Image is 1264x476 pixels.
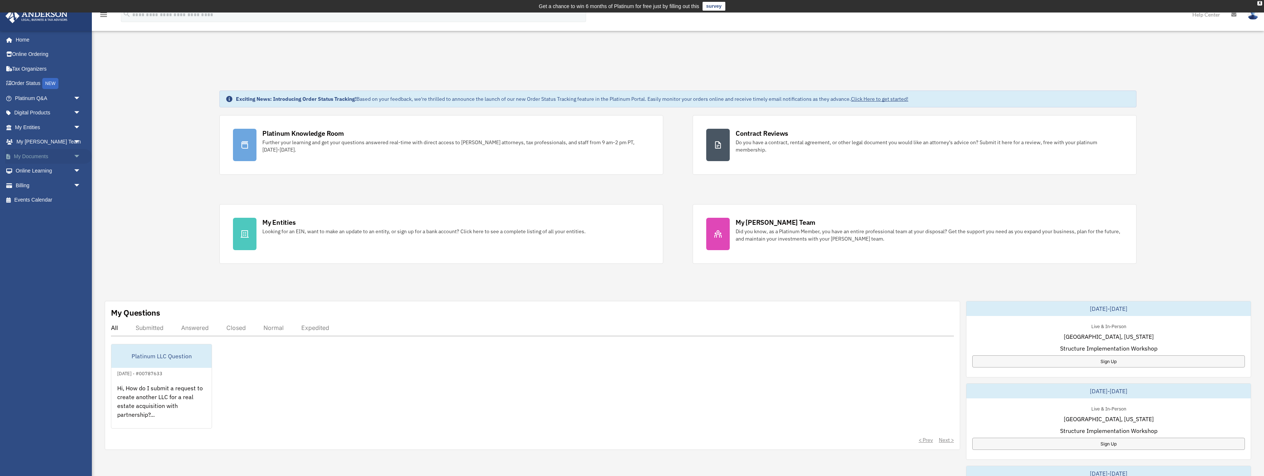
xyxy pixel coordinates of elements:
div: NEW [42,78,58,89]
div: Platinum Knowledge Room [262,129,344,138]
a: My [PERSON_NAME] Teamarrow_drop_down [5,135,92,149]
div: Platinum LLC Question [111,344,212,368]
i: search [123,10,131,18]
div: Contract Reviews [736,129,788,138]
a: Order StatusNEW [5,76,92,91]
div: My Entities [262,218,295,227]
a: Platinum Knowledge Room Further your learning and get your questions answered real-time with dire... [219,115,663,175]
div: Further your learning and get your questions answered real-time with direct access to [PERSON_NAM... [262,139,650,153]
span: Structure Implementation Workshop [1060,426,1157,435]
a: Home [5,32,88,47]
a: My Documentsarrow_drop_down [5,149,92,164]
div: Normal [263,324,284,331]
a: Platinum LLC Question[DATE] - #00787633Hi, How do I submit a request to create another LLC for a ... [111,344,212,429]
div: Closed [226,324,246,331]
div: close [1257,1,1262,6]
span: arrow_drop_down [73,120,88,135]
a: Online Ordering [5,47,92,62]
a: My Entities Looking for an EIN, want to make an update to an entity, or sign up for a bank accoun... [219,204,663,264]
span: arrow_drop_down [73,135,88,150]
span: [GEOGRAPHIC_DATA], [US_STATE] [1064,332,1154,341]
img: User Pic [1247,9,1258,20]
div: My Questions [111,307,160,318]
i: menu [99,10,108,19]
a: Online Learningarrow_drop_down [5,164,92,178]
a: Platinum Q&Aarrow_drop_down [5,91,92,106]
a: Tax Organizers [5,61,92,76]
div: Do you have a contract, rental agreement, or other legal document you would like an attorney's ad... [736,139,1123,153]
div: Submitted [136,324,164,331]
a: survey [703,2,725,11]
a: Digital Productsarrow_drop_down [5,106,92,120]
span: arrow_drop_down [73,149,88,164]
a: My [PERSON_NAME] Team Did you know, as a Platinum Member, you have an entire professional team at... [693,204,1136,264]
div: Based on your feedback, we're thrilled to announce the launch of our new Order Status Tracking fe... [236,95,908,103]
a: Billingarrow_drop_down [5,178,92,193]
div: Hi, How do I submit a request to create another LLC for a real estate acquisition with partnershi... [111,378,212,435]
div: My [PERSON_NAME] Team [736,218,815,227]
a: Click Here to get started! [851,96,908,102]
span: arrow_drop_down [73,164,88,179]
span: [GEOGRAPHIC_DATA], [US_STATE] [1064,415,1154,423]
div: Expedited [301,324,329,331]
div: Get a chance to win 6 months of Platinum for free just by filling out this [539,2,699,11]
a: My Entitiesarrow_drop_down [5,120,92,135]
span: Structure Implementation Workshop [1060,344,1157,353]
a: Events Calendar [5,193,92,207]
a: Contract Reviews Do you have a contract, rental agreement, or other legal document you would like... [693,115,1136,175]
strong: Exciting News: Introducing Order Status Tracking! [236,96,356,102]
div: Answered [181,324,209,331]
div: [DATE] - #00787633 [111,369,168,377]
a: menu [99,13,108,19]
div: Looking for an EIN, want to make an update to an entity, or sign up for a bank account? Click her... [262,228,586,235]
div: Live & In-Person [1085,404,1132,412]
img: Anderson Advisors Platinum Portal [3,9,70,23]
div: Live & In-Person [1085,322,1132,330]
div: [DATE]-[DATE] [966,384,1251,398]
span: arrow_drop_down [73,91,88,106]
span: arrow_drop_down [73,178,88,193]
div: Did you know, as a Platinum Member, you have an entire professional team at your disposal? Get th... [736,228,1123,242]
a: Sign Up [972,438,1245,450]
div: [DATE]-[DATE] [966,301,1251,316]
div: All [111,324,118,331]
a: Sign Up [972,355,1245,367]
span: arrow_drop_down [73,106,88,121]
